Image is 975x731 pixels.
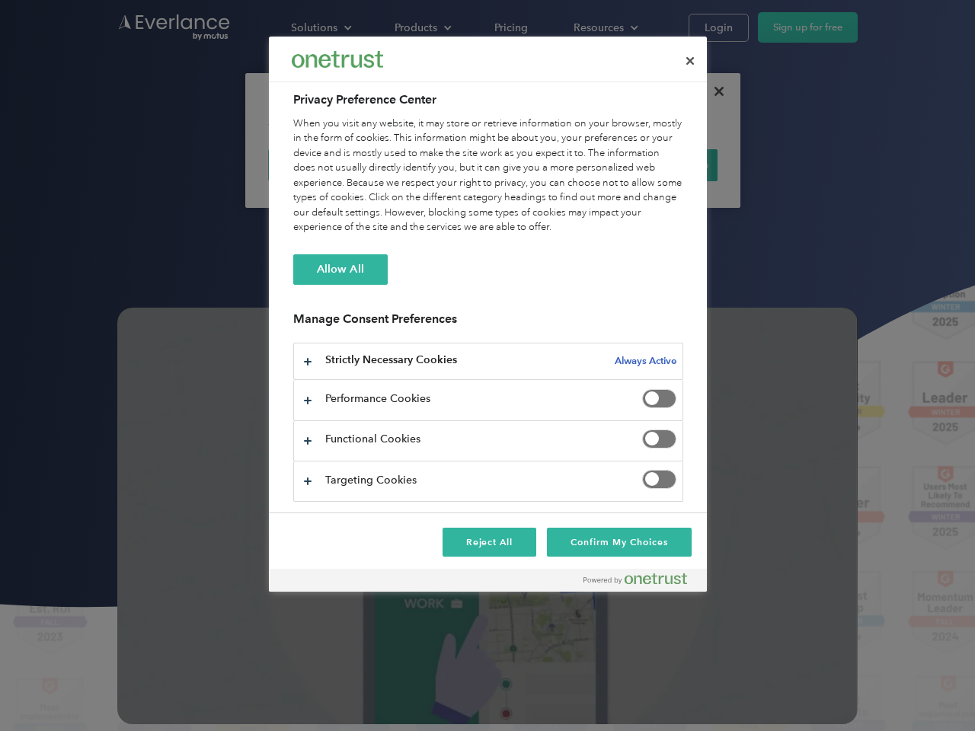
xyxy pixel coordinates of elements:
[293,254,388,285] button: Allow All
[292,51,383,67] img: Everlance
[443,528,537,557] button: Reject All
[269,37,707,592] div: Preference center
[293,91,683,109] h2: Privacy Preference Center
[293,117,683,235] div: When you visit any website, it may store or retrieve information on your browser, mostly in the f...
[112,91,189,123] input: Submit
[583,573,699,592] a: Powered by OneTrust Opens in a new Tab
[583,573,687,585] img: Powered by OneTrust Opens in a new Tab
[547,528,691,557] button: Confirm My Choices
[293,311,683,335] h3: Manage Consent Preferences
[292,44,383,75] div: Everlance
[269,37,707,592] div: Privacy Preference Center
[673,44,707,78] button: Close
